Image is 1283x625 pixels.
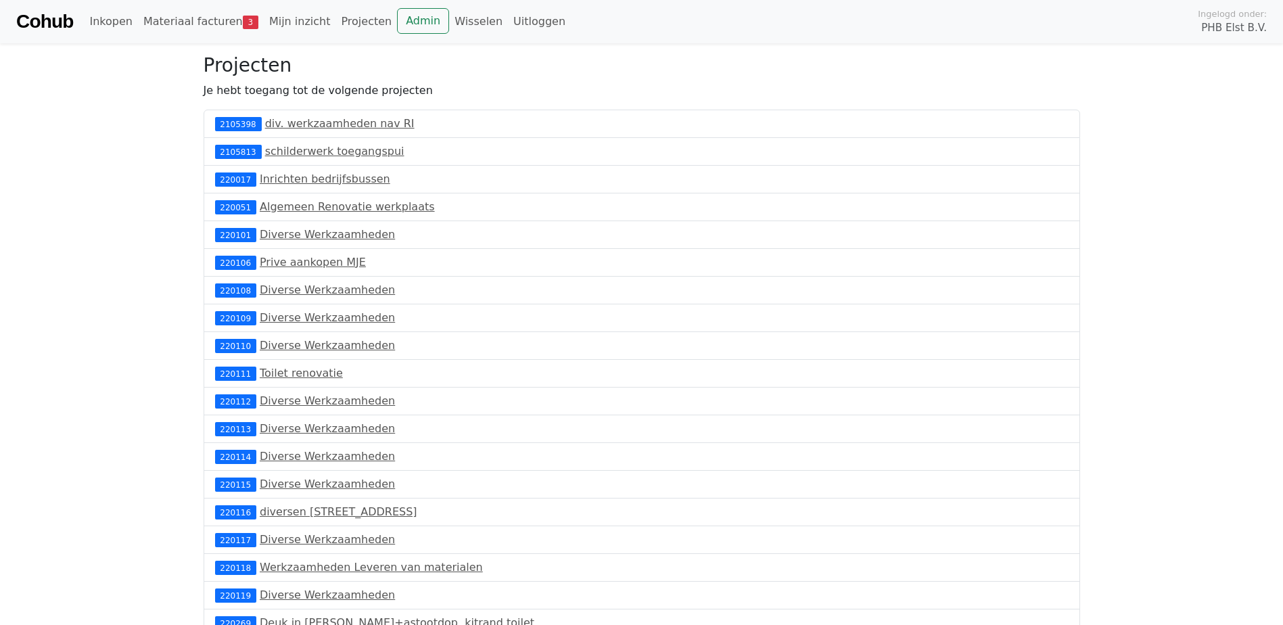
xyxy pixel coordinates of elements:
[215,533,256,547] div: 220117
[16,5,73,38] a: Cohub
[260,283,395,296] a: Diverse Werkzaamheden
[265,145,404,158] a: schilderwerk toegangspui
[138,8,264,35] a: Materiaal facturen3
[215,367,256,380] div: 220111
[215,256,256,269] div: 220106
[260,450,395,463] a: Diverse Werkzaamheden
[215,394,256,408] div: 220112
[1198,7,1267,20] span: Ingelogd onder:
[260,228,395,241] a: Diverse Werkzaamheden
[260,478,395,490] a: Diverse Werkzaamheden
[204,54,1080,77] h3: Projecten
[335,8,397,35] a: Projecten
[260,200,435,213] a: Algemeen Renovatie werkplaats
[215,478,256,491] div: 220115
[243,16,258,29] span: 3
[264,8,336,35] a: Mijn inzicht
[1201,20,1267,36] span: PHB Elst B.V.
[215,283,256,297] div: 220108
[215,450,256,463] div: 220114
[215,200,256,214] div: 220051
[215,505,256,519] div: 220116
[260,339,395,352] a: Diverse Werkzaamheden
[260,311,395,324] a: Diverse Werkzaamheden
[215,228,256,241] div: 220101
[215,422,256,436] div: 220113
[260,422,395,435] a: Diverse Werkzaamheden
[260,172,390,185] a: Inrichten bedrijfsbussen
[84,8,137,35] a: Inkopen
[215,311,256,325] div: 220109
[204,83,1080,99] p: Je hebt toegang tot de volgende projecten
[215,117,262,131] div: 2105398
[260,256,366,269] a: Prive aankopen MJE
[215,172,256,186] div: 220017
[215,561,256,574] div: 220118
[215,339,256,352] div: 220110
[260,561,483,574] a: Werkzaamheden Leveren van materialen
[215,145,262,158] div: 2105813
[449,8,508,35] a: Wisselen
[397,8,449,34] a: Admin
[215,588,256,602] div: 220119
[265,117,415,130] a: div. werkzaamheden nav RI
[260,367,343,379] a: Toilet renovatie
[260,394,395,407] a: Diverse Werkzaamheden
[260,588,395,601] a: Diverse Werkzaamheden
[260,533,395,546] a: Diverse Werkzaamheden
[508,8,571,35] a: Uitloggen
[260,505,417,518] a: diversen [STREET_ADDRESS]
